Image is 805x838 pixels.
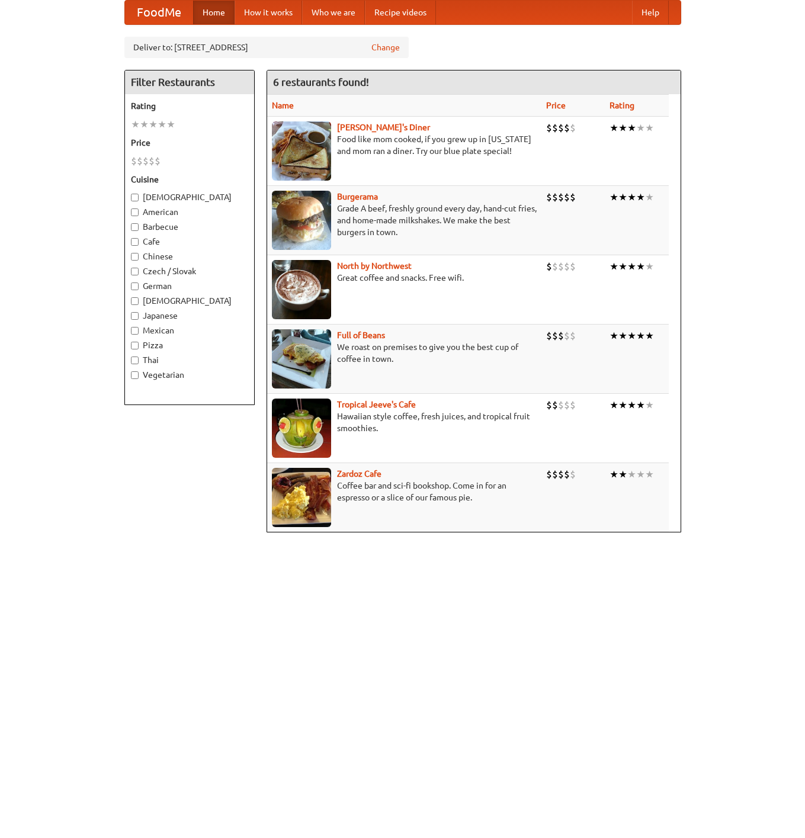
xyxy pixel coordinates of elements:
[627,399,636,412] li: ★
[552,399,558,412] li: $
[131,325,248,336] label: Mexican
[618,329,627,342] li: ★
[337,400,416,409] b: Tropical Jeeve's Cafe
[546,191,552,204] li: $
[131,280,248,292] label: German
[149,155,155,168] li: $
[131,310,248,322] label: Japanese
[618,121,627,134] li: ★
[645,191,654,204] li: ★
[125,1,193,24] a: FoodMe
[166,118,175,131] li: ★
[636,468,645,481] li: ★
[337,261,412,271] b: North by Northwest
[131,295,248,307] label: [DEMOGRAPHIC_DATA]
[131,339,248,351] label: Pizza
[131,223,139,231] input: Barbecue
[610,399,618,412] li: ★
[546,399,552,412] li: $
[636,260,645,273] li: ★
[131,357,139,364] input: Thai
[645,468,654,481] li: ★
[272,399,331,458] img: jeeves.jpg
[645,399,654,412] li: ★
[158,118,166,131] li: ★
[627,121,636,134] li: ★
[627,329,636,342] li: ★
[337,192,378,201] a: Burgerama
[143,155,149,168] li: $
[552,468,558,481] li: $
[610,468,618,481] li: ★
[610,191,618,204] li: ★
[636,191,645,204] li: ★
[618,260,627,273] li: ★
[131,155,137,168] li: $
[636,399,645,412] li: ★
[570,191,576,204] li: $
[131,369,248,381] label: Vegetarian
[131,174,248,185] h5: Cuisine
[131,265,248,277] label: Czech / Slovak
[337,469,381,479] b: Zardoz Cafe
[610,260,618,273] li: ★
[564,121,570,134] li: $
[272,260,331,319] img: north.jpg
[131,118,140,131] li: ★
[149,118,158,131] li: ★
[564,468,570,481] li: $
[558,121,564,134] li: $
[632,1,669,24] a: Help
[610,329,618,342] li: ★
[618,399,627,412] li: ★
[546,121,552,134] li: $
[272,468,331,527] img: zardoz.jpg
[636,329,645,342] li: ★
[131,342,139,349] input: Pizza
[272,203,537,238] p: Grade A beef, freshly ground every day, hand-cut fries, and home-made milkshakes. We make the bes...
[627,191,636,204] li: ★
[131,253,139,261] input: Chinese
[131,312,139,320] input: Japanese
[337,123,430,132] a: [PERSON_NAME]'s Diner
[552,260,558,273] li: $
[235,1,302,24] a: How it works
[131,251,248,262] label: Chinese
[570,329,576,342] li: $
[302,1,365,24] a: Who we are
[125,70,254,94] h4: Filter Restaurants
[272,121,331,181] img: sallys.jpg
[131,371,139,379] input: Vegetarian
[272,191,331,250] img: burgerama.jpg
[131,282,139,290] input: German
[131,238,139,246] input: Cafe
[570,468,576,481] li: $
[558,399,564,412] li: $
[618,468,627,481] li: ★
[131,327,139,335] input: Mexican
[131,206,248,218] label: American
[272,329,331,389] img: beans.jpg
[564,329,570,342] li: $
[131,354,248,366] label: Thai
[610,121,618,134] li: ★
[137,155,143,168] li: $
[272,133,537,157] p: Food like mom cooked, if you grew up in [US_STATE] and mom ran a diner. Try our blue plate special!
[131,194,139,201] input: [DEMOGRAPHIC_DATA]
[558,329,564,342] li: $
[627,468,636,481] li: ★
[337,330,385,340] a: Full of Beans
[636,121,645,134] li: ★
[552,329,558,342] li: $
[131,100,248,112] h5: Rating
[272,410,537,434] p: Hawaiian style coffee, fresh juices, and tropical fruit smoothies.
[140,118,149,131] li: ★
[546,101,566,110] a: Price
[124,37,409,58] div: Deliver to: [STREET_ADDRESS]
[645,121,654,134] li: ★
[131,236,248,248] label: Cafe
[564,399,570,412] li: $
[618,191,627,204] li: ★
